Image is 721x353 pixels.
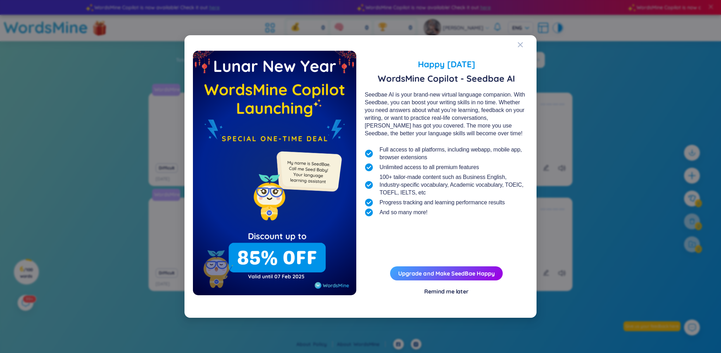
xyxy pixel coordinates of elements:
[398,270,495,277] a: Upgrade and Make SeedBae Happy
[390,266,503,280] button: Upgrade and Make SeedBae Happy
[193,51,356,295] img: wmFlashDealEmpty.967f2bab.png
[365,73,528,84] span: WordsMine Copilot - Seedbae AI
[380,163,479,171] span: Unlimited access to all premium features
[424,287,469,295] div: Remind me later
[380,199,505,206] span: Progress tracking and learning performance results
[365,58,528,70] span: Happy [DATE]
[380,173,528,197] span: 100+ tailor-made content such as Business English, Industry-specific vocabulary, Academic vocabul...
[518,35,537,54] button: Close
[273,137,343,207] img: minionSeedbaeMessage.35ffe99e.png
[380,209,427,216] span: And so many more!
[380,146,528,161] span: Full access to all platforms, including webapp, mobile app, browser extensions
[365,91,528,137] div: Seedbae AI is your brand-new virtual language companion. With Seedbae, you can boost your writing...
